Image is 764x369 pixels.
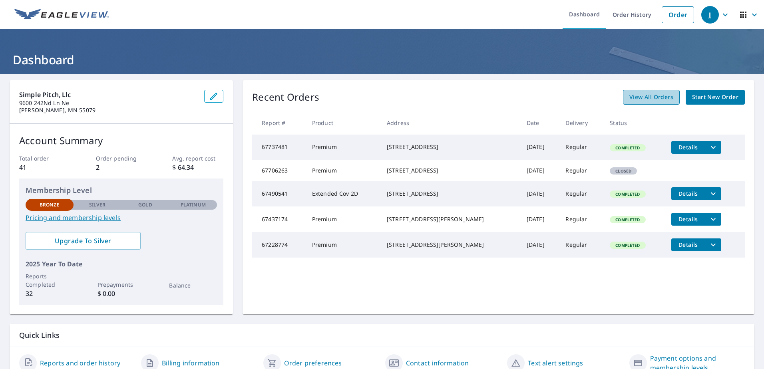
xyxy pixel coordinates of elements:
td: Premium [306,160,380,181]
a: Order [662,6,694,23]
td: [DATE] [520,135,559,160]
span: Details [676,143,700,151]
th: Date [520,111,559,135]
button: detailsBtn-67228774 [671,238,705,251]
span: Details [676,190,700,197]
td: 67706263 [252,160,306,181]
p: 2 [96,163,147,172]
div: [STREET_ADDRESS] [387,143,514,151]
p: Total order [19,154,70,163]
button: detailsBtn-67490541 [671,187,705,200]
a: Billing information [162,358,219,368]
p: Membership Level [26,185,217,196]
p: Gold [138,201,152,208]
a: Order preferences [284,358,342,368]
td: Premium [306,206,380,232]
th: Report # [252,111,306,135]
th: Status [603,111,665,135]
th: Delivery [559,111,603,135]
p: 9600 242Nd Ln Ne [19,99,198,107]
span: Completed [611,217,645,222]
span: Details [676,215,700,223]
p: Reports Completed [26,272,74,289]
p: $ 64.34 [172,163,223,172]
p: Simple Pitch, Llc [19,90,198,99]
th: Product [306,111,380,135]
span: Closed [611,168,636,174]
span: Completed [611,191,645,197]
td: Regular [559,181,603,206]
p: Account Summary [19,133,223,148]
td: [DATE] [520,181,559,206]
span: Details [676,241,700,248]
div: JJ [701,6,719,24]
button: filesDropdownBtn-67490541 [705,187,721,200]
td: Regular [559,232,603,258]
a: Pricing and membership levels [26,213,217,222]
td: [DATE] [520,206,559,232]
span: Completed [611,242,645,248]
td: 67228774 [252,232,306,258]
p: 2025 Year To Date [26,259,217,269]
p: 41 [19,163,70,172]
td: [DATE] [520,232,559,258]
p: $ 0.00 [97,289,145,298]
td: 67737481 [252,135,306,160]
p: Avg. report cost [172,154,223,163]
td: 67490541 [252,181,306,206]
span: View All Orders [629,92,673,102]
td: Premium [306,232,380,258]
td: Regular [559,160,603,181]
span: Completed [611,145,645,151]
span: Upgrade To Silver [32,236,134,245]
button: filesDropdownBtn-67228774 [705,238,721,251]
a: Text alert settings [528,358,583,368]
p: Bronze [40,201,60,208]
td: Regular [559,206,603,232]
a: Upgrade To Silver [26,232,141,250]
td: Extended Cov 2D [306,181,380,206]
a: Reports and order history [40,358,120,368]
h1: Dashboard [10,52,754,68]
td: Regular [559,135,603,160]
a: Contact information [406,358,469,368]
p: Silver [89,201,106,208]
p: Balance [169,281,217,290]
a: View All Orders [623,90,680,105]
div: [STREET_ADDRESS] [387,190,514,198]
p: 32 [26,289,74,298]
button: detailsBtn-67437174 [671,213,705,226]
p: [PERSON_NAME], MN 55079 [19,107,198,114]
button: detailsBtn-67737481 [671,141,705,154]
p: Order pending [96,154,147,163]
p: Quick Links [19,330,745,340]
p: Platinum [181,201,206,208]
div: [STREET_ADDRESS] [387,167,514,175]
button: filesDropdownBtn-67437174 [705,213,721,226]
p: Prepayments [97,280,145,289]
div: [STREET_ADDRESS][PERSON_NAME] [387,241,514,249]
a: Start New Order [686,90,745,105]
img: EV Logo [14,9,109,21]
td: 67437174 [252,206,306,232]
th: Address [380,111,520,135]
span: Start New Order [692,92,738,102]
button: filesDropdownBtn-67737481 [705,141,721,154]
td: Premium [306,135,380,160]
td: [DATE] [520,160,559,181]
div: [STREET_ADDRESS][PERSON_NAME] [387,215,514,223]
p: Recent Orders [252,90,319,105]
